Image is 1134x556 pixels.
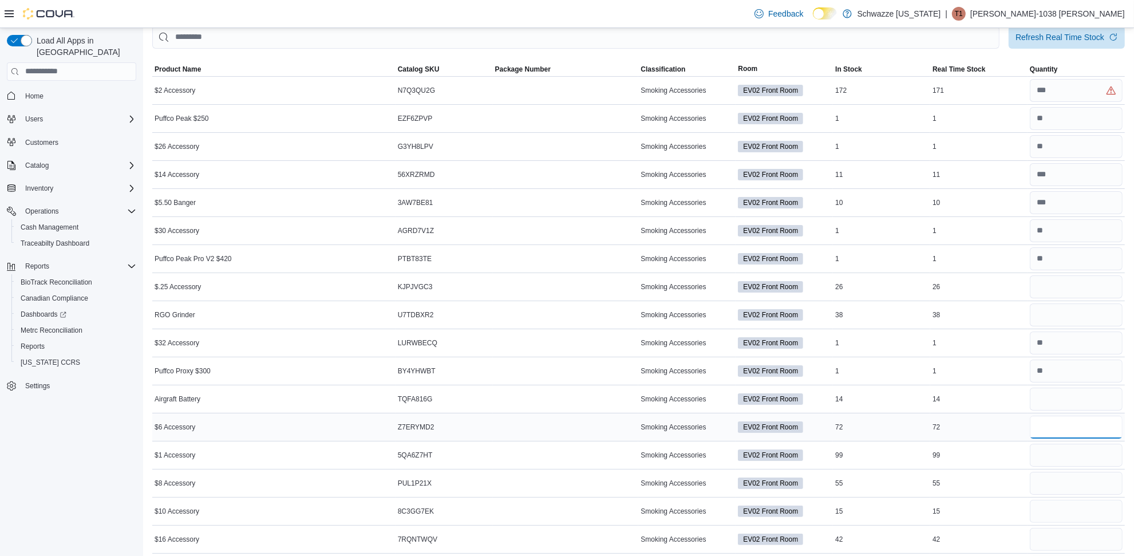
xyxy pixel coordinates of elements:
[833,476,930,490] div: 55
[768,8,803,19] span: Feedback
[21,89,48,103] a: Home
[16,324,87,337] a: Metrc Reconciliation
[398,395,433,404] span: TQFA816G
[25,262,49,271] span: Reports
[743,450,798,460] span: EV02 Front Room
[16,220,136,234] span: Cash Management
[641,395,706,404] span: Smoking Accessories
[641,65,685,74] span: Classification
[21,342,45,351] span: Reports
[738,478,803,489] span: EV02 Front Room
[11,354,141,370] button: [US_STATE] CCRS
[398,226,434,235] span: AGRD7V1Z
[933,65,985,74] span: Real Time Stock
[21,204,136,218] span: Operations
[398,451,433,460] span: 5QA6Z7HT
[16,236,94,250] a: Traceabilty Dashboard
[930,62,1028,76] button: Real Time Stock
[2,258,141,274] button: Reports
[155,170,199,179] span: $14 Accessory
[398,535,437,544] span: 7RQNTWQV
[641,282,706,291] span: Smoking Accessories
[833,168,930,182] div: 11
[11,338,141,354] button: Reports
[495,65,551,74] span: Package Number
[155,254,232,263] span: Puffco Peak Pro V2 $420
[2,203,141,219] button: Operations
[398,282,433,291] span: KJPJVGC3
[398,479,432,488] span: PUL1P21X
[930,140,1028,153] div: 1
[398,254,432,263] span: PTBT83TE
[25,115,43,124] span: Users
[155,423,195,432] span: $6 Accessory
[21,182,58,195] button: Inventory
[833,252,930,266] div: 1
[25,138,58,147] span: Customers
[1028,62,1125,76] button: Quantity
[641,366,706,376] span: Smoking Accessories
[398,142,433,151] span: G3YH8LPV
[25,161,49,170] span: Catalog
[398,338,437,348] span: LURWBECQ
[155,338,199,348] span: $32 Accessory
[155,114,209,123] span: Puffco Peak $250
[16,307,136,321] span: Dashboards
[930,533,1028,546] div: 42
[16,275,97,289] a: BioTrack Reconciliation
[750,2,808,25] a: Feedback
[743,113,798,124] span: EV02 Front Room
[743,338,798,348] span: EV02 Front Room
[930,364,1028,378] div: 1
[930,336,1028,350] div: 1
[16,291,93,305] a: Canadian Compliance
[21,159,136,172] span: Catalog
[16,340,49,353] a: Reports
[641,254,706,263] span: Smoking Accessories
[641,170,706,179] span: Smoking Accessories
[11,235,141,251] button: Traceabilty Dashboard
[833,448,930,462] div: 99
[21,259,54,273] button: Reports
[155,310,195,320] span: RGO Grinder
[155,65,201,74] span: Product Name
[21,358,80,367] span: [US_STATE] CCRS
[743,310,798,320] span: EV02 Front Room
[7,83,136,424] nav: Complex example
[833,533,930,546] div: 42
[21,259,136,273] span: Reports
[16,324,136,337] span: Metrc Reconciliation
[11,219,141,235] button: Cash Management
[155,86,195,95] span: $2 Accessory
[396,62,493,76] button: Catalog SKU
[638,62,736,76] button: Classification
[155,451,195,460] span: $1 Accessory
[155,282,201,291] span: $.25 Accessory
[930,168,1028,182] div: 11
[21,294,88,303] span: Canadian Compliance
[1016,31,1104,43] div: Refresh Real Time Stock
[738,113,803,124] span: EV02 Front Room
[641,310,706,320] span: Smoking Accessories
[970,7,1125,21] p: [PERSON_NAME]-1038 [PERSON_NAME]
[743,226,798,236] span: EV02 Front Room
[1009,26,1125,49] button: Refresh Real Time Stock
[1030,65,1058,74] span: Quantity
[743,506,798,516] span: EV02 Front Room
[2,111,141,127] button: Users
[641,86,706,95] span: Smoking Accessories
[25,207,59,216] span: Operations
[641,507,706,516] span: Smoking Accessories
[25,184,53,193] span: Inventory
[833,420,930,434] div: 72
[155,366,211,376] span: Puffco Proxy $300
[21,239,89,248] span: Traceabilty Dashboard
[930,392,1028,406] div: 14
[743,366,798,376] span: EV02 Front Room
[32,35,136,58] span: Load All Apps in [GEOGRAPHIC_DATA]
[641,338,706,348] span: Smoking Accessories
[738,197,803,208] span: EV02 Front Room
[738,534,803,545] span: EV02 Front Room
[21,159,53,172] button: Catalog
[398,65,440,74] span: Catalog SKU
